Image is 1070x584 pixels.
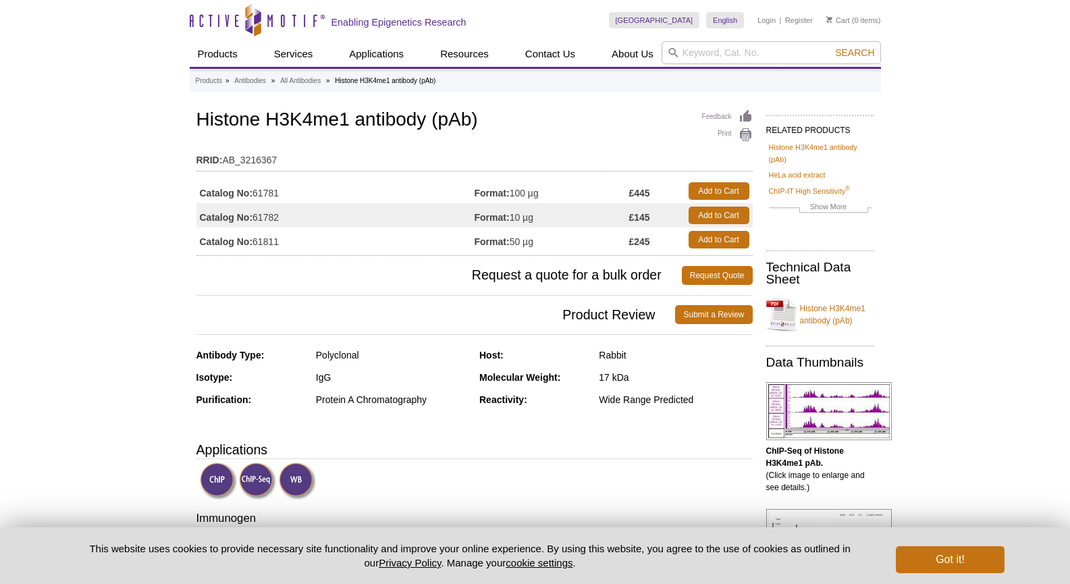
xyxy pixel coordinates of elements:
[432,41,497,67] a: Resources
[196,179,475,203] td: 61781
[196,440,753,460] h3: Applications
[271,77,275,84] li: »
[479,350,504,361] strong: Host:
[266,41,321,67] a: Services
[845,185,850,192] sup: ®
[66,541,874,570] p: This website uses cookies to provide necessary site functionality and improve your online experie...
[766,445,874,494] p: (Click image to enlarge and see details.)
[689,231,749,248] a: Add to Cart
[200,462,237,500] img: ChIP Validated
[769,141,872,165] a: Histone H3K4me1 antibody (pAb)
[769,201,872,216] a: Show More
[475,228,629,252] td: 50 µg
[196,109,753,132] h1: Histone H3K4me1 antibody (pAb)
[196,266,682,285] span: Request a quote for a bulk order
[196,394,252,405] strong: Purification:
[200,211,253,223] strong: Catalog No:
[599,371,752,383] div: 17 kDa
[769,185,850,197] a: ChIP-IT High Sensitivity®
[196,372,233,383] strong: Isotype:
[604,41,662,67] a: About Us
[239,462,276,500] img: ChIP-Seq Validated
[196,228,475,252] td: 61811
[234,75,266,87] a: Antibodies
[599,394,752,406] div: Wide Range Predicted
[826,16,850,25] a: Cart
[475,187,510,199] strong: Format:
[628,236,649,248] strong: £245
[628,187,649,199] strong: £445
[826,12,881,28] li: (0 items)
[475,236,510,248] strong: Format:
[766,356,874,369] h2: Data Thumbnails
[196,146,753,167] td: AB_3216367
[200,236,253,248] strong: Catalog No:
[341,41,412,67] a: Applications
[196,510,753,529] h3: Immunogen
[702,109,753,124] a: Feedback
[196,203,475,228] td: 61782
[196,305,676,324] span: Product Review
[757,16,776,25] a: Login
[785,16,813,25] a: Register
[766,261,874,286] h2: Technical Data Sheet
[479,372,560,383] strong: Molecular Weight:
[506,557,572,568] button: cookie settings
[766,446,844,468] b: ChIP-Seq of Histone H3K4me1 pAb.
[479,394,527,405] strong: Reactivity:
[599,349,752,361] div: Rabbit
[766,382,892,440] img: Histone H3K4me1 antibody (pAb) tested by ChIP-Seq.
[326,77,330,84] li: »
[662,41,881,64] input: Keyword, Cat. No.
[682,266,753,285] a: Request Quote
[331,16,466,28] h2: Enabling Epigenetics Research
[628,211,649,223] strong: £145
[609,12,700,28] a: [GEOGRAPHIC_DATA]
[196,154,223,166] strong: RRID:
[190,41,246,67] a: Products
[831,47,878,59] button: Search
[702,128,753,142] a: Print
[766,115,874,139] h2: RELATED PRODUCTS
[766,509,892,568] img: Histone H3K4me1 antibody (pAb) tested by Luminex bead-based specificity analysis
[475,179,629,203] td: 100 µg
[200,187,253,199] strong: Catalog No:
[379,557,441,568] a: Privacy Policy
[826,16,832,23] img: Your Cart
[689,182,749,200] a: Add to Cart
[196,75,222,87] a: Products
[689,207,749,224] a: Add to Cart
[766,294,874,335] a: Histone H3K4me1 antibody (pAb)
[316,349,469,361] div: Polyclonal
[675,305,752,324] a: Submit a Review
[769,169,826,181] a: HeLa acid extract
[475,203,629,228] td: 10 µg
[316,394,469,406] div: Protein A Chromatography
[896,546,1004,573] button: Got it!
[279,462,316,500] img: Western Blot Validated
[835,47,874,58] span: Search
[517,41,583,67] a: Contact Us
[780,12,782,28] li: |
[196,350,265,361] strong: Antibody Type:
[280,75,321,87] a: All Antibodies
[316,371,469,383] div: IgG
[335,77,435,84] li: Histone H3K4me1 antibody (pAb)
[706,12,744,28] a: English
[475,211,510,223] strong: Format:
[225,77,230,84] li: »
